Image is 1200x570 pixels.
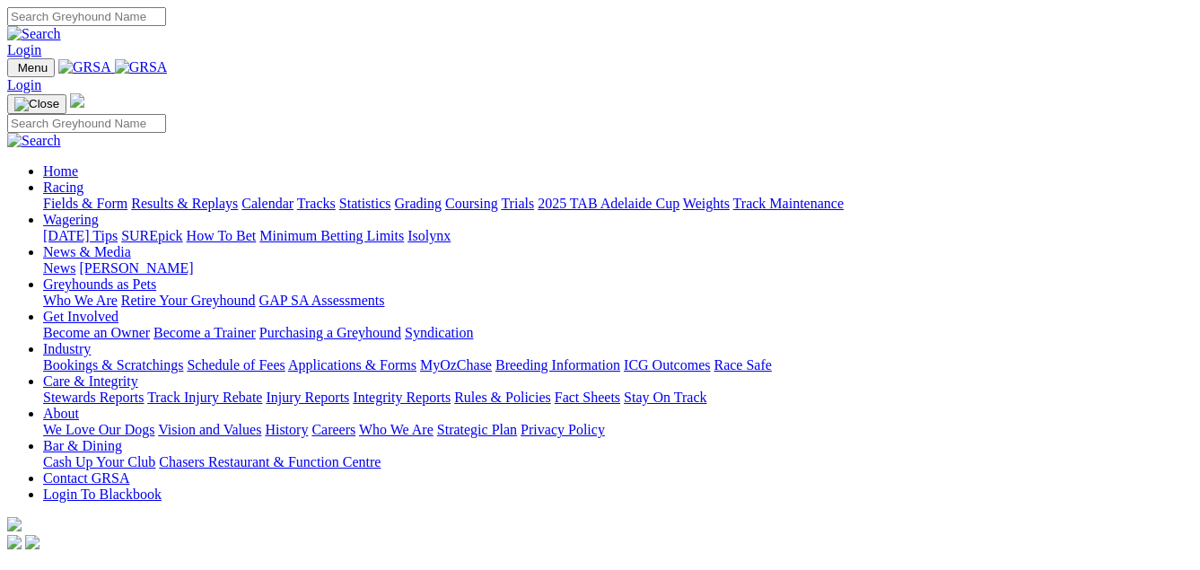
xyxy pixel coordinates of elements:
[43,212,99,227] a: Wagering
[43,293,1193,309] div: Greyhounds as Pets
[297,196,336,211] a: Tracks
[187,228,257,243] a: How To Bet
[259,293,385,308] a: GAP SA Assessments
[18,61,48,75] span: Menu
[43,228,1193,244] div: Wagering
[43,487,162,502] a: Login To Blackbook
[437,422,517,437] a: Strategic Plan
[445,196,498,211] a: Coursing
[187,357,285,373] a: Schedule of Fees
[14,97,59,111] img: Close
[147,390,262,405] a: Track Injury Rebate
[43,180,83,195] a: Racing
[79,260,193,276] a: [PERSON_NAME]
[7,114,166,133] input: Search
[43,357,183,373] a: Bookings & Scratchings
[43,422,154,437] a: We Love Our Dogs
[159,454,381,469] a: Chasers Restaurant & Function Centre
[121,293,256,308] a: Retire Your Greyhound
[121,228,182,243] a: SUREpick
[353,390,451,405] a: Integrity Reports
[359,422,434,437] a: Who We Are
[7,7,166,26] input: Search
[43,163,78,179] a: Home
[131,196,238,211] a: Results & Replays
[153,325,256,340] a: Become a Trainer
[407,228,451,243] a: Isolynx
[538,196,679,211] a: 2025 TAB Adelaide Cup
[521,422,605,437] a: Privacy Policy
[43,228,118,243] a: [DATE] Tips
[43,260,75,276] a: News
[43,454,1193,470] div: Bar & Dining
[7,26,61,42] img: Search
[7,535,22,549] img: facebook.svg
[43,470,129,486] a: Contact GRSA
[43,357,1193,373] div: Industry
[495,357,620,373] a: Breeding Information
[266,390,349,405] a: Injury Reports
[7,58,55,77] button: Toggle navigation
[259,228,404,243] a: Minimum Betting Limits
[624,357,710,373] a: ICG Outcomes
[43,293,118,308] a: Who We Are
[683,196,730,211] a: Weights
[395,196,442,211] a: Grading
[25,535,39,549] img: twitter.svg
[115,59,168,75] img: GRSA
[7,42,41,57] a: Login
[624,390,706,405] a: Stay On Track
[7,94,66,114] button: Toggle navigation
[70,93,84,108] img: logo-grsa-white.png
[501,196,534,211] a: Trials
[259,325,401,340] a: Purchasing a Greyhound
[241,196,293,211] a: Calendar
[454,390,551,405] a: Rules & Policies
[43,341,91,356] a: Industry
[405,325,473,340] a: Syndication
[43,325,150,340] a: Become an Owner
[43,438,122,453] a: Bar & Dining
[43,422,1193,438] div: About
[265,422,308,437] a: History
[43,325,1193,341] div: Get Involved
[43,309,118,324] a: Get Involved
[43,244,131,259] a: News & Media
[43,196,1193,212] div: Racing
[7,133,61,149] img: Search
[43,454,155,469] a: Cash Up Your Club
[43,196,127,211] a: Fields & Form
[158,422,261,437] a: Vision and Values
[420,357,492,373] a: MyOzChase
[733,196,844,211] a: Track Maintenance
[288,357,416,373] a: Applications & Forms
[43,390,1193,406] div: Care & Integrity
[43,260,1193,276] div: News & Media
[43,373,138,389] a: Care & Integrity
[43,276,156,292] a: Greyhounds as Pets
[311,422,355,437] a: Careers
[7,517,22,531] img: logo-grsa-white.png
[58,59,111,75] img: GRSA
[43,406,79,421] a: About
[7,77,41,92] a: Login
[714,357,771,373] a: Race Safe
[43,390,144,405] a: Stewards Reports
[555,390,620,405] a: Fact Sheets
[339,196,391,211] a: Statistics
